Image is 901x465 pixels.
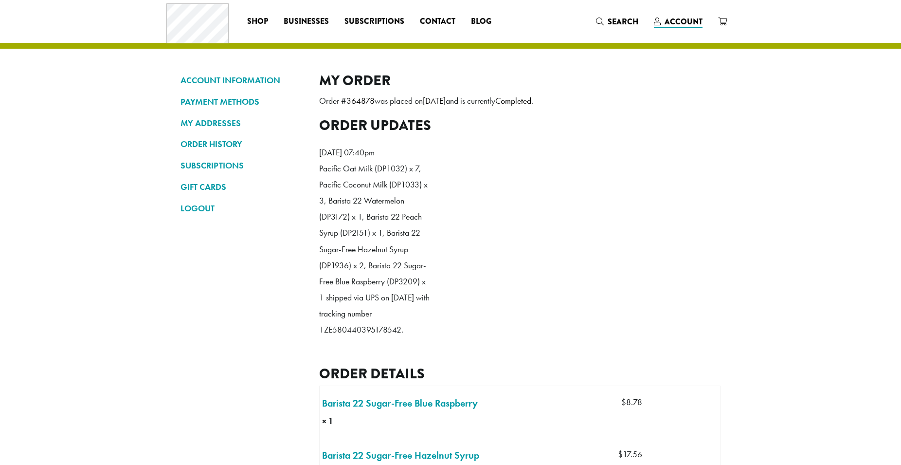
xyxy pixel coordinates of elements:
[495,95,531,106] mark: Completed
[247,16,268,28] span: Shop
[471,16,491,28] span: Blog
[319,161,431,338] p: Pacific Oat Milk (DP1032) x 7, Pacific Coconut Milk (DP1033) x 3, Barista 22 Watermelon (DP3172) ...
[180,115,305,131] a: MY ADDRESSES
[180,157,305,174] a: SUBSCRIPTIONS
[618,449,642,460] bdi: 17.56
[284,16,329,28] span: Businesses
[621,397,642,408] bdi: 8.78
[180,136,305,152] a: ORDER HISTORY
[588,14,646,30] a: Search
[344,16,404,28] span: Subscriptions
[319,72,721,89] h2: My Order
[319,145,431,161] p: [DATE] 07:40pm
[319,93,721,109] p: Order # was placed on and is currently .
[180,179,305,195] a: GIFT CARDS
[665,16,703,27] span: Account
[180,93,305,110] a: PAYMENT METHODS
[322,396,478,410] a: Barista 22 Sugar-Free Blue Raspberry
[322,415,374,428] strong: × 1
[180,200,305,217] a: LOGOUT
[319,117,721,134] h2: Order updates
[420,16,455,28] span: Contact
[319,365,721,382] h2: Order details
[618,449,623,460] span: $
[621,397,626,408] span: $
[608,16,638,27] span: Search
[239,14,276,29] a: Shop
[322,448,479,463] a: Barista 22 Sugar-Free Hazelnut Syrup
[180,72,305,89] a: ACCOUNT INFORMATION
[346,95,375,106] mark: 364878
[423,95,446,106] mark: [DATE]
